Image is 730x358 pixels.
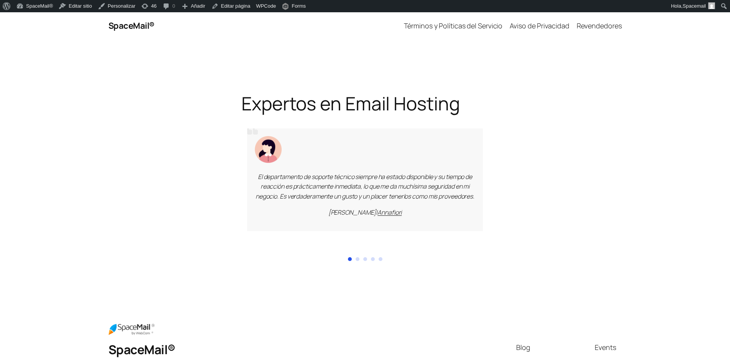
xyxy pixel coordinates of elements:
[328,208,376,217] em: [PERSON_NAME]
[595,343,616,352] a: Events
[108,20,154,31] a: SpaceMail®
[328,208,402,217] cite: |
[371,257,375,261] span: Go to slide 4
[516,343,530,352] a: Blog
[108,321,154,335] img: Spacemail
[682,3,706,9] span: Spacemail
[577,21,622,30] span: Revendedores
[577,21,622,31] a: Revendedores
[255,172,475,202] p: El departamento de soporte técnico siempre ha estado disponible y su tiempo de reacción es prácti...
[241,128,489,231] div: 1 / 5
[404,21,503,31] a: Términos y Políticas del Servicio
[404,21,503,30] span: Términos y Políticas del Servicio
[510,21,569,30] span: Aviso de Privacidad
[377,208,402,217] a: Annafiori
[241,93,489,114] h1: Expertos en Email Hosting
[510,21,569,31] a: Aviso de Privacidad
[108,341,176,358] a: SpaceMail®
[356,257,359,261] span: Go to slide 2
[348,257,352,261] span: Go to slide 1
[379,257,382,261] span: Go to slide 5
[363,257,367,261] span: Go to slide 3
[255,136,282,163] img: Spacemail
